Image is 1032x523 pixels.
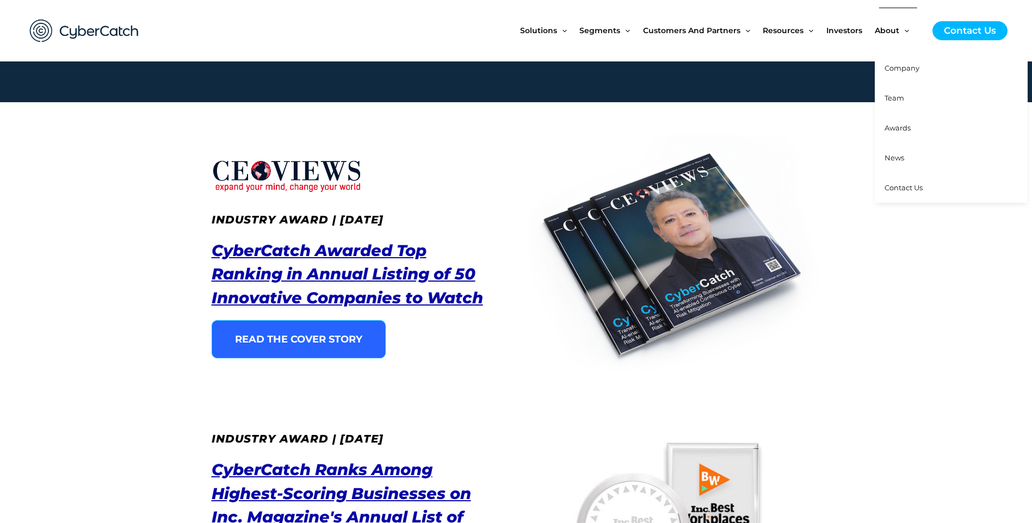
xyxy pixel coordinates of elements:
h2: INDUSTRY AWARD | [DATE] [212,211,500,228]
span: News [885,153,904,162]
span: Company [885,64,919,72]
a: Awards [875,113,1028,143]
a: News [875,143,1028,173]
a: Contact Us [875,173,1028,203]
span: Contact Us [885,183,923,192]
span: Segments [579,8,620,53]
a: Investors [826,8,875,53]
span: Menu Toggle [740,8,750,53]
span: Menu Toggle [899,8,909,53]
img: Retina-Logo-544-x-180px [212,151,361,201]
span: About [875,8,899,53]
h2: CyberCatch Awarded Top Ranking in Annual Listing of 50 Innovative Companies to Watch [212,239,500,310]
span: Menu Toggle [804,8,813,53]
span: Investors [826,8,862,53]
span: Awards [885,123,911,132]
span: Solutions [520,8,557,53]
img: CyberCatch [19,8,150,53]
span: READ THE COVER STORY [235,334,362,344]
a: Company [875,53,1028,83]
span: Resources [763,8,804,53]
span: Menu Toggle [557,8,567,53]
a: Team [875,83,1028,113]
h2: INDUSTRY AWARD | [DATE] [212,431,500,447]
span: Team [885,94,904,102]
nav: Site Navigation: New Main Menu [520,8,922,53]
a: Contact Us [932,21,1008,40]
a: READ THE COVER STORY [212,320,386,358]
span: Menu Toggle [620,8,630,53]
span: Customers and Partners [643,8,740,53]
